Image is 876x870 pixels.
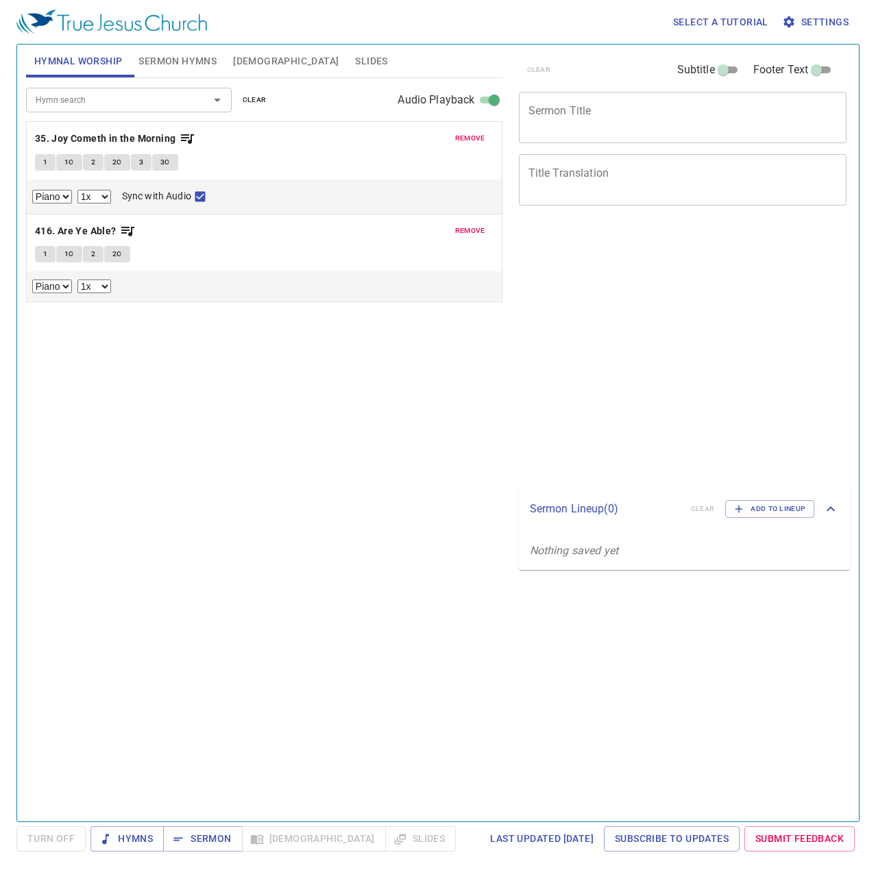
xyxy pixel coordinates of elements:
i: Nothing saved yet [530,544,619,557]
span: Add to Lineup [734,503,805,515]
span: Subscribe to Updates [615,830,729,847]
span: Sermon Hymns [138,53,217,70]
button: Hymns [90,826,164,852]
span: 2 [91,156,95,169]
span: Settings [785,14,849,31]
span: Hymns [101,830,153,847]
button: Settings [779,10,854,35]
button: clear [234,92,275,108]
iframe: from-child [513,220,783,481]
select: Playback Rate [77,190,111,203]
a: Subscribe to Updates [604,826,740,852]
p: Sermon Lineup ( 0 ) [530,501,680,517]
span: Audio Playback [398,92,474,108]
button: 35. Joy Cometh in the Morning [35,130,195,147]
button: 2 [83,246,104,262]
a: Last updated [DATE] [485,826,599,852]
span: Hymnal Worship [34,53,123,70]
button: 2C [104,246,130,262]
button: 3 [131,154,151,171]
button: 2C [104,154,130,171]
button: 3C [152,154,178,171]
select: Playback Rate [77,279,111,293]
button: Select a tutorial [668,10,774,35]
button: Sermon [163,826,242,852]
button: Open [208,90,227,110]
span: 1 [43,156,47,169]
span: clear [243,94,267,106]
span: Footer Text [753,62,809,78]
span: Last updated [DATE] [490,830,594,847]
button: 2 [83,154,104,171]
span: 2 [91,248,95,260]
span: 1 [43,248,47,260]
button: 1 [35,154,56,171]
span: Submit Feedback [755,830,844,847]
button: remove [447,130,494,147]
button: Add to Lineup [725,500,814,518]
span: Slides [355,53,387,70]
span: 3C [160,156,170,169]
button: 1C [56,246,82,262]
span: [DEMOGRAPHIC_DATA] [233,53,339,70]
span: 1C [64,156,74,169]
span: Subtitle [677,62,715,78]
span: 3 [139,156,143,169]
span: Select a tutorial [673,14,768,31]
img: True Jesus Church [16,10,207,34]
b: 35. Joy Cometh in the Morning [35,130,176,147]
b: 416. Are Ye Able? [35,223,117,240]
span: 1C [64,248,74,260]
span: Sync with Audio [122,189,191,203]
span: Sermon [174,830,231,847]
a: Submit Feedback [744,826,855,852]
select: Select Track [32,279,72,293]
select: Select Track [32,190,72,203]
span: remove [455,132,485,145]
button: 416. Are Ye Able? [35,223,136,240]
button: remove [447,223,494,239]
span: 2C [112,248,122,260]
span: 2C [112,156,122,169]
span: remove [455,225,485,237]
button: 1C [56,154,82,171]
button: 1 [35,246,56,262]
div: Sermon Lineup(0)clearAdd to Lineup [519,486,851,532]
